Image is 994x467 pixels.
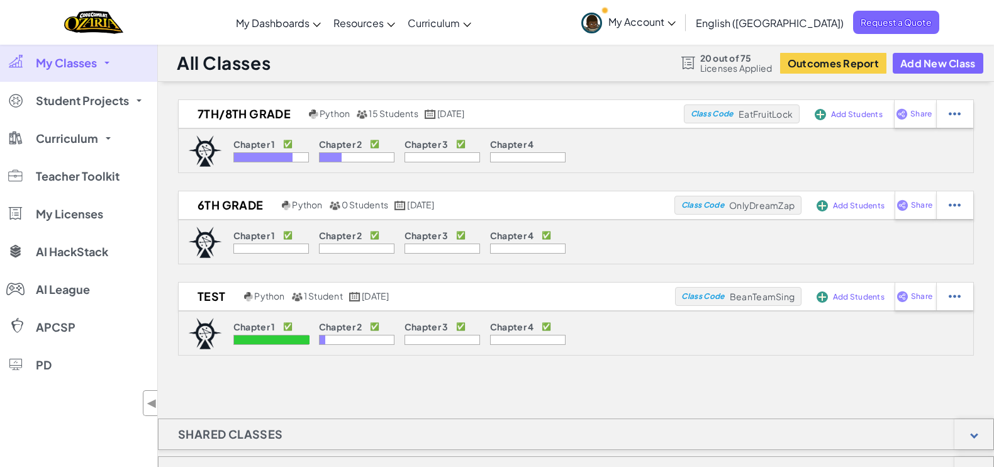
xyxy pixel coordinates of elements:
p: ✅ [283,322,293,332]
span: 15 Students [369,108,418,119]
a: Resources [327,6,401,40]
img: logo [188,227,222,258]
img: MultipleUsers.png [291,292,303,301]
span: OnlyDreamZap [729,200,795,211]
p: Chapter 4 [490,230,534,240]
p: ✅ [456,322,466,332]
p: Chapter 3 [405,230,449,240]
p: Chapter 1 [233,230,276,240]
span: [DATE] [407,199,434,210]
span: Teacher Toolkit [36,171,120,182]
p: Chapter 1 [233,139,276,149]
span: 1 Student [304,290,343,301]
h1: All Classes [177,51,271,75]
p: ✅ [283,230,293,240]
p: Chapter 4 [490,139,534,149]
span: My Licenses [36,208,103,220]
span: Curriculum [408,16,460,30]
button: Add New Class [893,53,983,74]
img: calendar.svg [349,292,360,301]
span: Student Projects [36,95,129,106]
a: Ozaria by CodeCombat logo [64,9,123,35]
img: python.png [309,110,318,119]
span: [DATE] [437,108,464,119]
span: My Account [608,15,676,28]
h2: 6th Grade [179,196,279,215]
span: Licenses Applied [700,63,773,73]
span: Class Code [681,201,724,209]
img: logo [188,135,222,167]
img: IconAddStudents.svg [817,200,828,211]
p: Chapter 2 [319,230,362,240]
p: Chapter 3 [405,139,449,149]
img: python.png [282,201,291,210]
a: 6th Grade Python 0 Students [DATE] [179,196,674,215]
span: Python [292,199,322,210]
span: BeanTeamSing [730,291,795,302]
span: Add Students [831,111,883,118]
span: EatFruitLock [739,108,793,120]
span: AI League [36,284,90,295]
p: Chapter 2 [319,322,362,332]
span: Share [911,201,932,209]
p: ✅ [283,139,293,149]
p: Chapter 3 [405,322,449,332]
img: IconShare_Purple.svg [896,291,908,302]
p: Chapter 1 [233,322,276,332]
span: AI HackStack [36,246,108,257]
a: My Dashboards [230,6,327,40]
img: IconShare_Purple.svg [896,108,908,120]
img: python.png [244,292,254,301]
h2: Test [179,287,241,306]
img: MultipleUsers.png [329,201,340,210]
span: Class Code [691,110,734,118]
h2: 7th/8th Grade [179,104,306,123]
a: My Account [575,3,682,42]
p: ✅ [456,230,466,240]
span: My Dashboards [236,16,310,30]
p: ✅ [370,139,379,149]
img: IconStudentEllipsis.svg [949,108,961,120]
p: ✅ [456,139,466,149]
span: Resources [333,16,384,30]
span: 20 out of 75 [700,53,773,63]
p: ✅ [542,230,551,240]
p: ✅ [370,322,379,332]
span: English ([GEOGRAPHIC_DATA]) [696,16,844,30]
span: Python [320,108,350,119]
img: IconAddStudents.svg [815,109,826,120]
a: Test Python 1 Student [DATE] [179,287,675,306]
img: Home [64,9,123,35]
img: MultipleUsers.png [356,110,367,119]
button: Outcomes Report [780,53,886,74]
span: Add Students [833,293,885,301]
h1: Shared Classes [159,419,303,450]
span: Curriculum [36,133,98,144]
img: calendar.svg [425,110,436,119]
img: IconStudentEllipsis.svg [949,200,961,211]
span: ◀ [147,394,157,412]
span: Python [254,290,284,301]
img: avatar [581,13,602,33]
span: Share [911,293,932,300]
img: IconStudentEllipsis.svg [949,291,961,302]
span: 0 Students [342,199,388,210]
span: Share [910,110,932,118]
p: Chapter 4 [490,322,534,332]
img: logo [188,318,222,349]
img: calendar.svg [394,201,406,210]
a: English ([GEOGRAPHIC_DATA]) [690,6,850,40]
span: Class Code [681,293,724,300]
span: My Classes [36,57,97,69]
p: ✅ [370,230,379,240]
img: IconShare_Purple.svg [896,200,908,211]
span: [DATE] [362,290,389,301]
a: 7th/8th Grade Python 15 Students [DATE] [179,104,684,123]
p: ✅ [542,322,551,332]
a: Request a Quote [853,11,939,34]
a: Curriculum [401,6,477,40]
img: IconAddStudents.svg [817,291,828,303]
p: Chapter 2 [319,139,362,149]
